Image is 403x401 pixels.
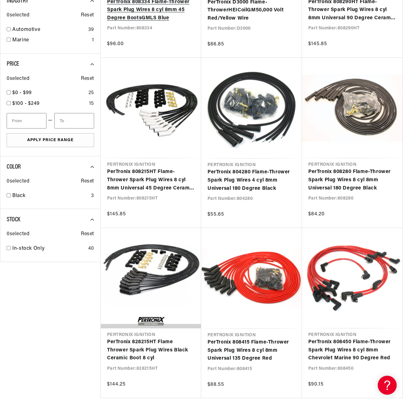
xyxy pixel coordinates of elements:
[208,168,296,193] a: PerTronix 804280 Flame-Thrower Spark Plug Wires 4 cyl 8mm Universal 180 Degree Black
[107,338,195,362] a: PerTronix 828215HT Flame Thrower Spark Plug Wires Black Ceramic Boot 8 cyl
[88,26,94,34] div: 39
[91,192,94,200] div: 3
[107,168,195,192] a: PerTronix 808215HT Flame-Thrower Spark Plug Wires 8 cyl 8mm Universal 45 Degree Ceramic Boot Blac...
[12,26,86,34] a: Automotive
[7,113,46,129] input: From
[7,230,29,238] span: 0 selected
[88,89,94,97] div: 25
[7,11,29,20] span: 0 selected
[12,245,86,253] a: In-stock Only
[88,245,94,253] div: 40
[7,61,19,67] span: Price
[7,164,21,170] span: Color
[7,217,20,223] span: Stock
[92,36,94,45] div: 1
[48,117,53,125] span: —
[81,230,94,238] span: Reset
[12,192,88,200] a: Black
[81,177,94,186] span: Reset
[7,177,29,186] span: 0 selected
[89,100,94,108] div: 15
[81,75,94,83] span: Reset
[308,168,396,192] a: PerTronix 808280 Flame-Thrower Spark Plug Wires 8 cyl 8mm Universal 180 Degree Black
[7,75,29,83] span: 0 selected
[7,133,94,147] button: Apply Price Range
[12,36,89,45] a: Marine
[12,101,40,106] span: $100 - $249
[12,90,32,95] span: $0 - $99
[81,11,94,20] span: Reset
[54,113,94,129] input: To
[308,338,396,362] a: PerTronix 808450 Flame-Thrower Spark Plug Wires 8 cyl 8mm Chevrolet Marine 90 Degree Red
[208,338,296,363] a: PerTronix 808415 Flame-Thrower Spark Plug Wires 8 cyl 8mm Universal 135 Degree Red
